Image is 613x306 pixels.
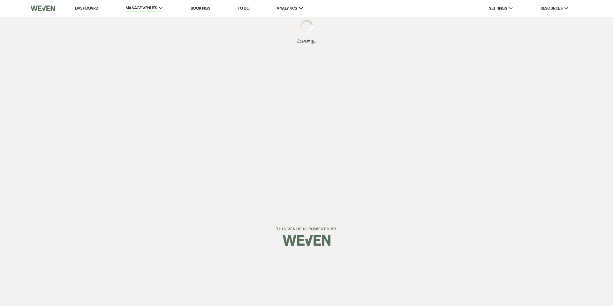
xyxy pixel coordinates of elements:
img: Weven Logo [31,2,55,15]
span: Loading... [297,37,316,45]
img: loading spinner [300,20,313,33]
a: To Do [238,5,249,11]
span: Manage Venues [125,5,157,11]
img: Weven Logo [283,229,330,251]
span: Resources [541,5,563,11]
span: Settings [489,5,507,11]
a: Dashboard [75,5,98,11]
span: Analytics [276,5,297,11]
a: Bookings [191,5,210,11]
